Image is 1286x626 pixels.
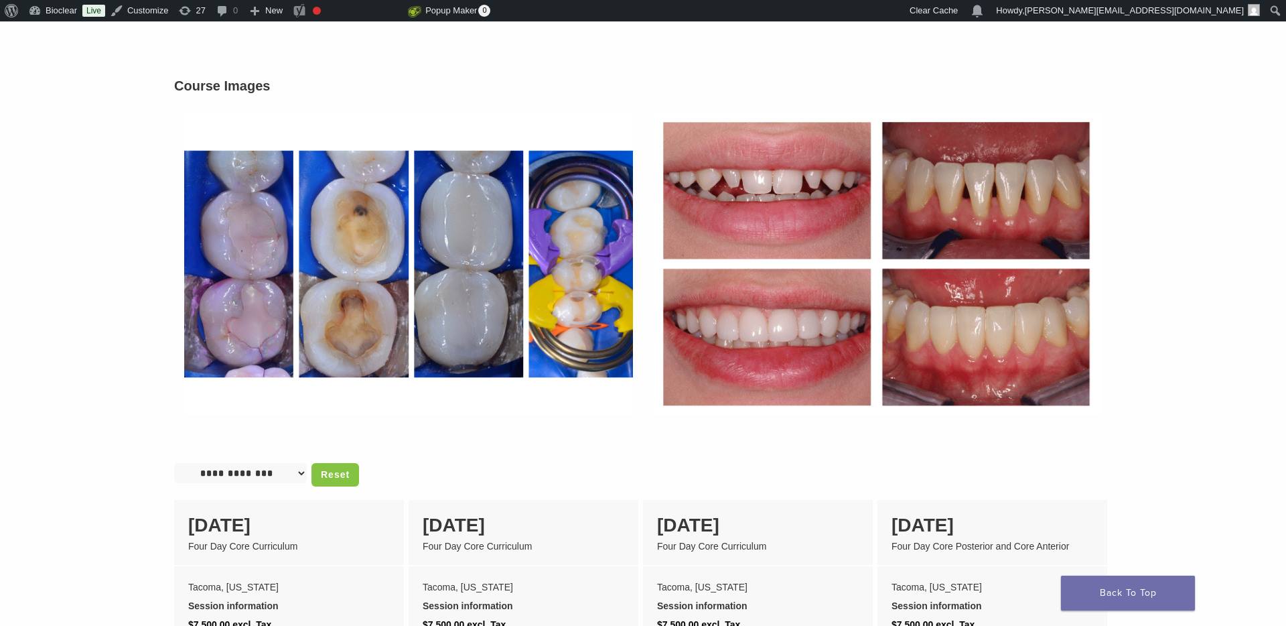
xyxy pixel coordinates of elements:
div: [DATE] [657,511,859,540]
a: Live [82,5,105,17]
div: [DATE] [423,511,624,540]
div: Tacoma, [US_STATE] [423,578,624,597]
div: Four Day Core Curriculum [423,540,624,554]
div: Session information [657,597,859,615]
span: 0 [478,5,490,17]
span: [PERSON_NAME][EMAIL_ADDRESS][DOMAIN_NAME] [1025,5,1244,15]
img: Views over 48 hours. Click for more Jetpack Stats. [333,3,408,19]
a: Back To Top [1061,576,1195,611]
div: Tacoma, [US_STATE] [891,578,1093,597]
div: [DATE] [188,511,390,540]
div: Session information [188,597,390,615]
div: Session information [423,597,624,615]
div: Four Day Core Curriculum [188,540,390,554]
a: Reset [311,463,359,487]
div: Tacoma, [US_STATE] [188,578,390,597]
div: [DATE] [891,511,1093,540]
div: Session information [891,597,1093,615]
div: Four Day Core Posterior and Core Anterior [891,540,1093,554]
div: Tacoma, [US_STATE] [657,578,859,597]
div: Focus keyphrase not set [313,7,321,15]
div: Four Day Core Curriculum [657,540,859,554]
h3: Course Images [174,76,1112,96]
